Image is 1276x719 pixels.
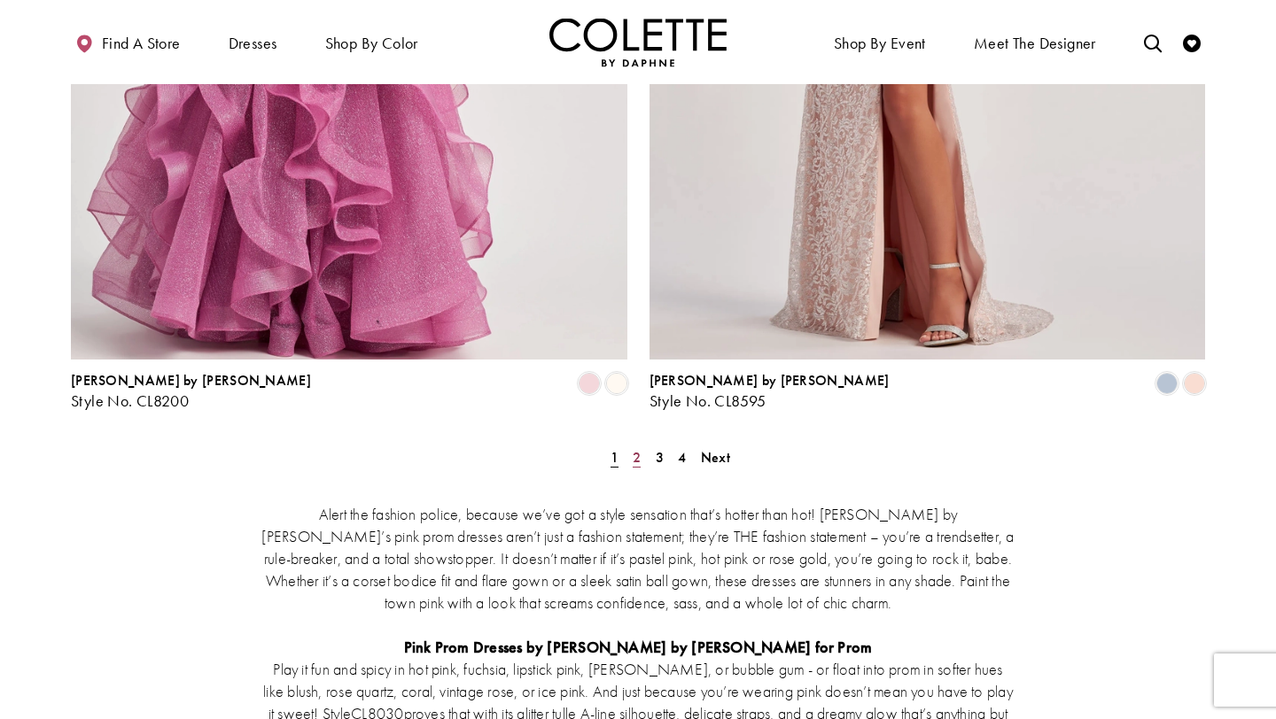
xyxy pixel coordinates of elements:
[1179,18,1205,66] a: Check Wishlist
[650,373,890,410] div: Colette by Daphne Style No. CL8595
[71,390,189,411] span: Style No. CL8200
[1184,373,1205,394] i: Blush
[834,35,926,52] span: Shop By Event
[656,448,664,467] span: 3
[1140,18,1166,66] a: Toggle search
[1156,373,1178,394] i: Ice Blue
[829,18,930,66] span: Shop By Event
[633,448,641,467] span: 2
[229,35,277,52] span: Dresses
[678,448,686,467] span: 4
[102,35,181,52] span: Find a store
[650,390,766,411] span: Style No. CL8595
[611,448,619,467] span: 1
[321,18,423,66] span: Shop by color
[71,373,311,410] div: Colette by Daphne Style No. CL8200
[71,371,311,390] span: [PERSON_NAME] by [PERSON_NAME]
[696,445,735,470] a: Next Page
[549,18,727,66] img: Colette by Daphne
[606,373,627,394] i: Diamond White
[627,445,646,470] a: Page 2
[404,637,873,657] strong: Pink Prom Dresses by [PERSON_NAME] by [PERSON_NAME] for Prom
[650,445,669,470] a: Page 3
[579,373,600,394] i: Pink Lily
[71,18,184,66] a: Find a store
[969,18,1101,66] a: Meet the designer
[605,445,624,470] span: Current Page
[325,35,418,52] span: Shop by color
[261,503,1015,614] p: Alert the fashion police, because we’ve got a style sensation that’s hotter than hot! [PERSON_NAM...
[650,371,890,390] span: [PERSON_NAME] by [PERSON_NAME]
[224,18,282,66] span: Dresses
[701,448,730,467] span: Next
[673,445,691,470] a: Page 4
[974,35,1096,52] span: Meet the designer
[549,18,727,66] a: Visit Home Page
